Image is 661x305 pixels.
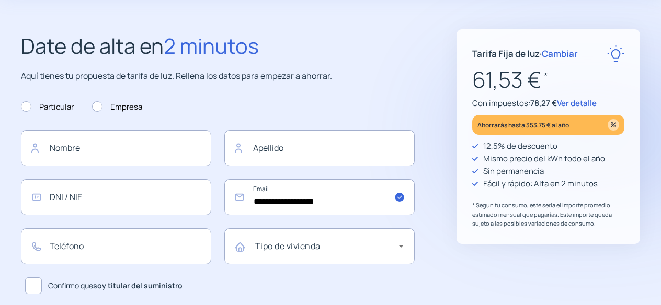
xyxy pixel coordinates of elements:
b: soy titular del suministro [93,280,183,290]
p: Con impuestos: [472,97,624,110]
p: Mismo precio del kWh todo el año [483,152,605,165]
p: Ahorrarás hasta 353,75 € al año [477,119,569,131]
p: Fácil y rápido: Alta en 2 minutos [483,178,598,190]
span: 78,27 € [530,98,557,109]
p: 61,53 € [472,62,624,97]
span: 2 minutos [164,31,259,60]
mat-label: Tipo de vivienda [255,240,321,252]
p: 12,5% de descuento [483,140,557,152]
label: Particular [21,101,74,113]
span: Ver detalle [557,98,597,109]
span: Confirmo que [48,280,183,291]
p: Sin permanencia [483,165,544,178]
h2: Date de alta en [21,29,415,63]
p: * Según tu consumo, este sería el importe promedio estimado mensual que pagarías. Este importe qu... [472,201,624,228]
p: Tarifa Fija de luz · [472,46,578,61]
label: Empresa [92,101,142,113]
img: percentage_icon.svg [608,119,619,131]
span: Cambiar [542,48,578,60]
p: Aquí tienes tu propuesta de tarifa de luz. Rellena los datos para empezar a ahorrar. [21,69,415,83]
img: rate-E.svg [607,45,624,62]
